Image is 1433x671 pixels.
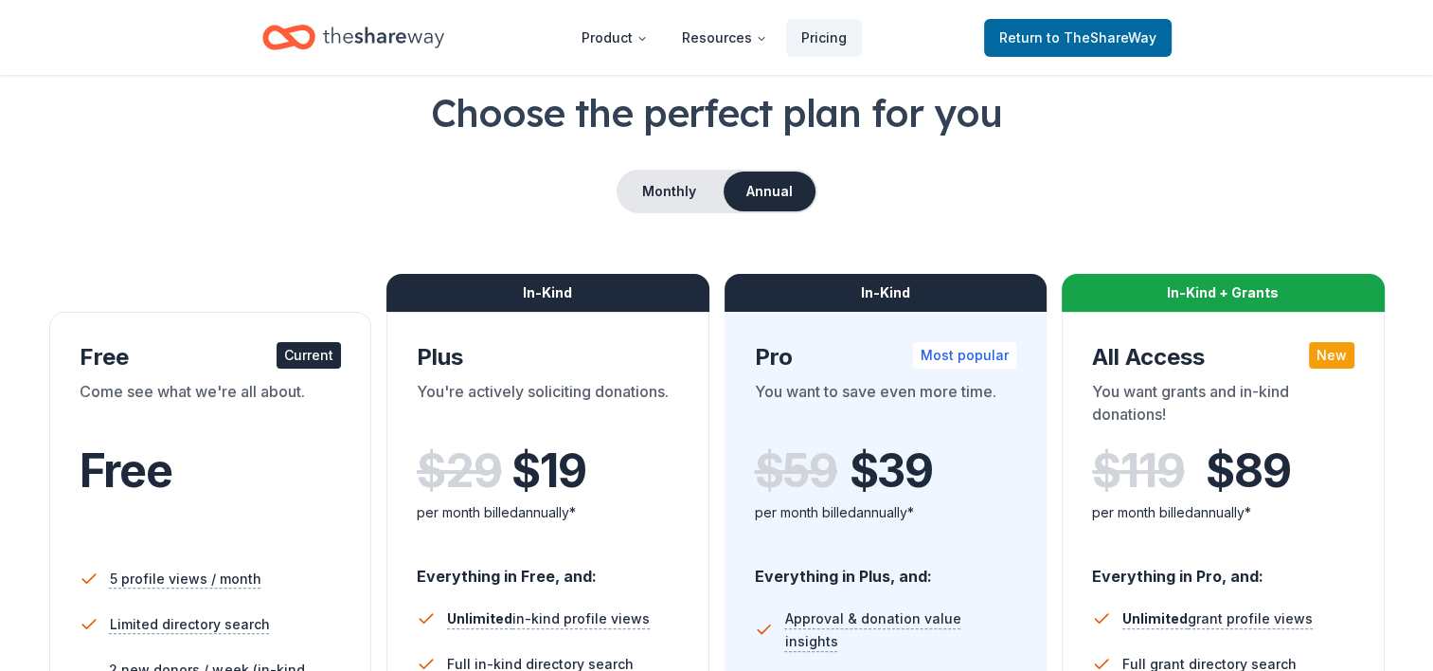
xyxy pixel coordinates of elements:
[566,19,663,57] button: Product
[755,549,1017,589] div: Everything in Plus, and:
[1122,610,1188,626] span: Unlimited
[417,380,679,433] div: You're actively soliciting donations.
[724,172,815,211] button: Annual
[45,86,1388,139] h1: Choose the perfect plan for you
[784,608,1016,653] span: Approval & donation value insights
[786,19,862,57] a: Pricing
[1092,549,1354,589] div: Everything in Pro, and:
[618,172,720,211] button: Monthly
[1122,610,1313,626] span: grant profile views
[277,342,341,369] div: Current
[850,444,933,498] span: $ 39
[417,342,679,372] div: Plus
[755,342,1017,372] div: Pro
[110,613,270,636] span: Limited directory search
[447,610,650,626] span: in-kind profile views
[110,568,261,590] span: 5 profile views / month
[511,444,585,498] span: $ 19
[1309,342,1354,369] div: New
[386,274,709,312] div: In-Kind
[417,501,679,524] div: per month billed annually*
[984,19,1172,57] a: Returnto TheShareWay
[725,274,1048,312] div: In-Kind
[447,610,512,626] span: Unlimited
[913,342,1016,369] div: Most popular
[755,501,1017,524] div: per month billed annually*
[80,342,342,372] div: Free
[1092,380,1354,433] div: You want grants and in-kind donations!
[417,549,679,589] div: Everything in Free, and:
[1062,274,1385,312] div: In-Kind + Grants
[755,380,1017,433] div: You want to save even more time.
[1092,501,1354,524] div: per month billed annually*
[80,380,342,433] div: Come see what we're all about.
[1206,444,1290,498] span: $ 89
[1047,29,1156,45] span: to TheShareWay
[1092,342,1354,372] div: All Access
[262,15,444,60] a: Home
[999,27,1156,49] span: Return
[667,19,782,57] button: Resources
[80,443,172,499] span: Free
[566,15,862,60] nav: Main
